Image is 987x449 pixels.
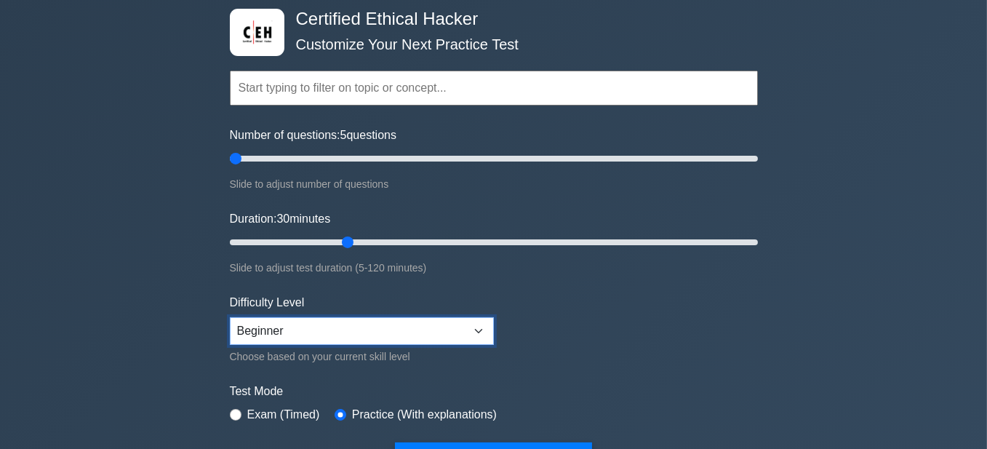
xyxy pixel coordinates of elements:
input: Start typing to filter on topic or concept... [230,71,758,106]
div: Choose based on your current skill level [230,348,494,365]
span: 5 [340,129,347,141]
label: Exam (Timed) [247,406,320,424]
div: Slide to adjust number of questions [230,175,758,193]
label: Difficulty Level [230,294,305,311]
label: Practice (With explanations) [352,406,497,424]
label: Number of questions: questions [230,127,396,144]
h4: Certified Ethical Hacker [290,9,687,30]
span: 30 [276,212,289,225]
div: Slide to adjust test duration (5-120 minutes) [230,259,758,277]
label: Duration: minutes [230,210,331,228]
label: Test Mode [230,383,758,400]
